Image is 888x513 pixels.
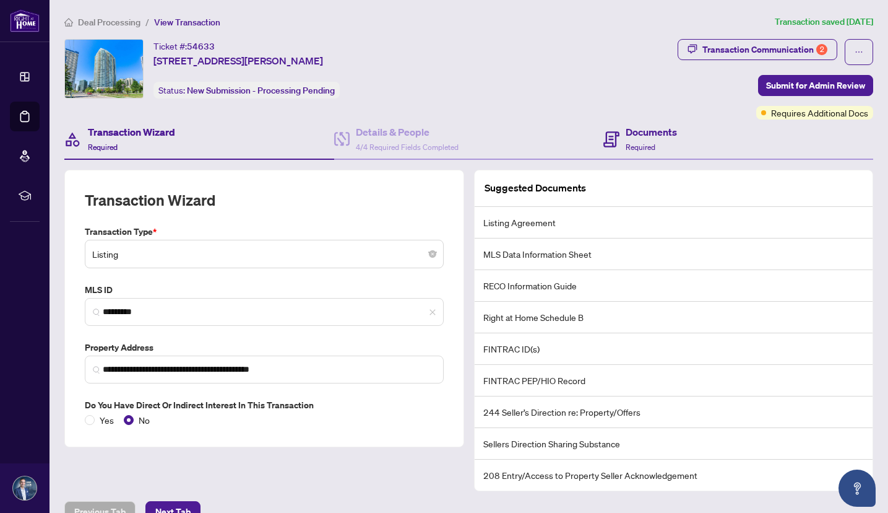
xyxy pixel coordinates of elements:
[816,44,827,55] div: 2
[838,470,876,507] button: Open asap
[356,125,459,139] h4: Details & People
[475,397,873,428] li: 244 Seller’s Direction re: Property/Offers
[678,39,837,60] button: Transaction Communication2
[485,180,586,196] article: Suggested Documents
[475,302,873,333] li: Right at Home Schedule B
[626,142,655,152] span: Required
[475,365,873,397] li: FINTRAC PEP/HIO Record
[95,413,119,427] span: Yes
[92,242,436,266] span: Listing
[154,17,220,28] span: View Transaction
[93,309,100,316] img: search_icon
[855,48,863,56] span: ellipsis
[93,366,100,374] img: search_icon
[88,125,175,139] h4: Transaction Wizard
[153,53,323,68] span: [STREET_ADDRESS][PERSON_NAME]
[88,142,118,152] span: Required
[702,40,827,59] div: Transaction Communication
[85,398,444,412] label: Do you have direct or indirect interest in this transaction
[475,460,873,491] li: 208 Entry/Access to Property Seller Acknowledgement
[475,333,873,365] li: FINTRAC ID(s)
[626,125,677,139] h4: Documents
[475,207,873,239] li: Listing Agreement
[134,413,155,427] span: No
[64,18,73,27] span: home
[771,106,868,120] span: Requires Additional Docs
[187,85,335,96] span: New Submission - Processing Pending
[65,40,143,98] img: IMG-C12418295_1.jpg
[187,41,215,52] span: 54633
[766,76,865,95] span: Submit for Admin Review
[475,239,873,270] li: MLS Data Information Sheet
[85,190,215,210] h2: Transaction Wizard
[475,270,873,302] li: RECO Information Guide
[153,39,215,53] div: Ticket #:
[429,309,436,316] span: close
[356,142,459,152] span: 4/4 Required Fields Completed
[10,9,40,32] img: logo
[775,15,873,29] article: Transaction saved [DATE]
[78,17,140,28] span: Deal Processing
[153,82,340,99] div: Status:
[429,250,436,258] span: close-circle
[145,15,149,29] li: /
[475,428,873,460] li: Sellers Direction Sharing Substance
[13,476,37,500] img: Profile Icon
[85,341,444,354] label: Property Address
[85,283,444,297] label: MLS ID
[85,225,444,239] label: Transaction Type
[758,75,873,96] button: Submit for Admin Review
